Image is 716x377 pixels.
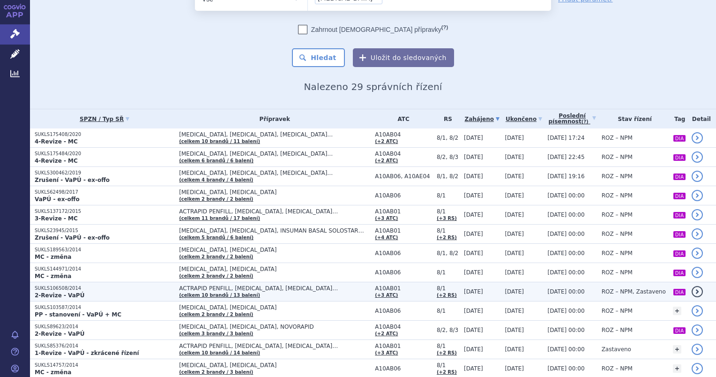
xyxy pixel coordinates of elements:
p: SUKLS23945/2015 [35,227,174,234]
span: [DATE] 19:16 [548,173,585,180]
p: SUKLS300462/2019 [35,170,174,176]
a: SPZN / Typ SŘ [35,113,174,126]
span: A10AB06 [375,308,432,314]
span: ROZ – NPM [602,308,633,314]
span: [MEDICAL_DATA], [MEDICAL_DATA] [179,189,370,196]
th: ATC [370,109,432,128]
span: [DATE] 00:00 [548,346,585,353]
span: [MEDICAL_DATA], [MEDICAL_DATA], INSUMAN BASAL SOLOSTAR… [179,227,370,234]
span: A10AB04 [375,131,432,138]
a: (celkem 10 brandů / 11 balení) [179,139,260,144]
span: [MEDICAL_DATA], [MEDICAL_DATA], [MEDICAL_DATA]… [179,151,370,157]
span: [DATE] 00:00 [548,327,585,333]
a: (+4 ATC) [375,235,398,240]
span: 8/1 [437,227,459,234]
span: [DATE] 22:45 [548,154,585,160]
span: 8/1, 8/2 [437,173,459,180]
span: [DATE] [505,288,524,295]
label: Zahrnout [DEMOGRAPHIC_DATA] přípravky [298,25,448,34]
span: ROZ – NPM, Zastaveno [602,288,666,295]
a: detail [692,248,703,259]
span: ROZ – NPM [602,135,633,141]
strong: 4-Revize - MC [35,158,78,164]
span: Zastaveno [602,346,631,353]
a: (+2 RS) [437,369,457,375]
p: SUKLS175408/2020 [35,131,174,138]
span: [DATE] 17:24 [548,135,585,141]
span: A10AB06 [375,365,432,372]
a: detail [692,363,703,374]
span: [DATE] [505,231,524,237]
a: (+3 ATC) [375,350,398,355]
span: [DATE] [505,173,524,180]
span: ROZ – NPM [602,327,633,333]
a: + [673,307,681,315]
span: ACTRAPID PENFILL, [MEDICAL_DATA], [MEDICAL_DATA]… [179,208,370,215]
span: [DATE] [505,154,524,160]
p: SUKLS189563/2014 [35,247,174,253]
a: detail [692,267,703,278]
p: SUKLS106508/2014 [35,285,174,292]
span: A10AB06, A10AE04 [375,173,432,180]
span: [DATE] 00:00 [548,211,585,218]
a: (+2 ATC) [375,158,398,163]
span: 8/2, 8/3 [437,327,459,333]
th: Tag [668,109,687,128]
a: detail [692,151,703,163]
span: [DATE] [464,269,483,276]
span: [DATE] [464,308,483,314]
strong: PP - stanovení - VaPÚ + MC [35,311,121,318]
p: SUKLS103587/2014 [35,304,174,311]
span: 8/2, 8/3 [437,154,459,160]
span: ROZ – NPM [602,192,633,199]
abbr: (?) [441,24,448,30]
span: [MEDICAL_DATA], [MEDICAL_DATA] [179,304,370,311]
span: [DATE] 00:00 [548,308,585,314]
span: ROZ – NPM [602,365,633,372]
span: [MEDICAL_DATA], [MEDICAL_DATA] [179,362,370,369]
strong: Zrušení - VaPÚ - ex-offo [35,177,110,183]
span: [MEDICAL_DATA], [MEDICAL_DATA], [MEDICAL_DATA]… [179,131,370,138]
abbr: (?) [582,119,589,125]
span: A10AB01 [375,227,432,234]
span: [DATE] [464,288,483,295]
span: ROZ – NPM [602,250,633,256]
a: detail [692,190,703,201]
span: [DATE] [464,346,483,353]
a: detail [692,324,703,336]
p: SUKLS14757/2014 [35,362,174,369]
span: ROZ – NPM [602,231,633,237]
span: A10AB01 [375,343,432,349]
span: A10AB01 [375,285,432,292]
span: A10AB06 [375,192,432,199]
span: 8/1 [437,343,459,349]
strong: MC - změna [35,273,71,279]
span: [DATE] [505,269,524,276]
button: Uložit do sledovaných [353,48,454,67]
span: [DATE] [464,365,483,372]
strong: 1-Revize - VaPÚ - zkrácené řízení [35,350,139,356]
a: Ukončeno [505,113,543,126]
th: RS [432,109,459,128]
a: detail [692,305,703,317]
span: [DATE] [464,211,483,218]
a: (celkem 2 brandy / 2 balení) [179,312,253,317]
a: (+2 RS) [437,235,457,240]
a: (celkem 6 brandů / 6 balení) [179,158,254,163]
a: + [673,345,681,354]
span: ACTRAPID PENFILL, [MEDICAL_DATA], [MEDICAL_DATA]… [179,285,370,292]
span: ROZ – NPM [602,173,633,180]
span: [DATE] 00:00 [548,231,585,237]
span: A10AB06 [375,269,432,276]
a: (celkem 2 brandy / 2 balení) [179,273,253,279]
a: (celkem 2 brandy / 3 balení) [179,369,253,375]
p: SUKLS89623/2014 [35,324,174,330]
span: [DATE] [464,327,483,333]
strong: 2-Revize - VaPÚ [35,331,84,337]
span: 8/1 [437,362,459,369]
a: (celkem 4 brandy / 4 balení) [179,177,253,182]
span: [MEDICAL_DATA], [MEDICAL_DATA] [179,266,370,272]
span: A10AB06 [375,250,432,256]
span: [DATE] 00:00 [548,288,585,295]
span: [DATE] [464,231,483,237]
